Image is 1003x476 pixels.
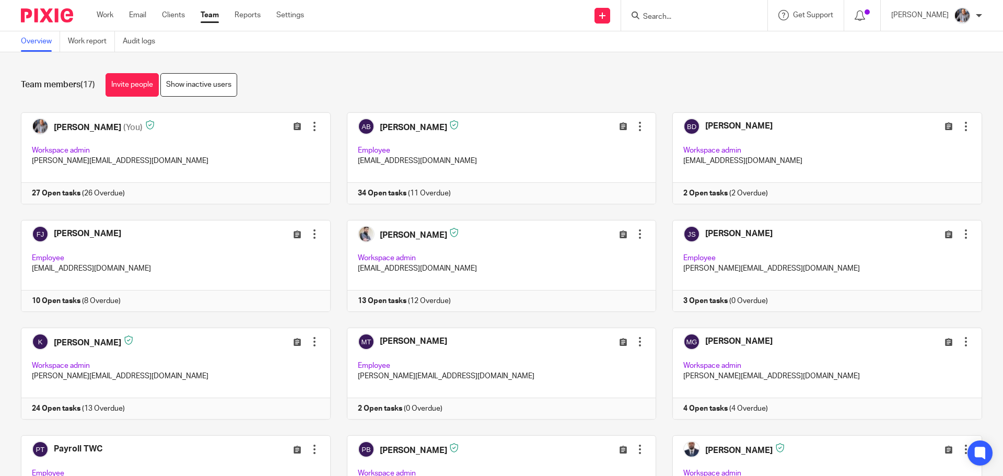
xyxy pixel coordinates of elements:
a: Email [129,10,146,20]
h1: Team members [21,79,95,90]
input: Search [642,13,736,22]
p: [PERSON_NAME] [891,10,949,20]
a: Work report [68,31,115,52]
span: (17) [80,80,95,89]
a: Invite people [106,73,159,97]
a: Audit logs [123,31,163,52]
a: Show inactive users [160,73,237,97]
a: Work [97,10,113,20]
a: Overview [21,31,60,52]
a: Settings [276,10,304,20]
a: Clients [162,10,185,20]
a: Reports [235,10,261,20]
a: Team [201,10,219,20]
img: Pixie [21,8,73,22]
img: -%20%20-%20studio@ingrained.co.uk%20for%20%20-20220223%20at%20101413%20-%201W1A2026.jpg [954,7,971,24]
span: Get Support [793,11,833,19]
